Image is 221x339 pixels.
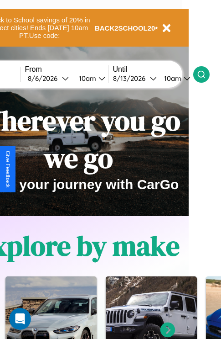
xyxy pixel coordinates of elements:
div: 10am [74,74,98,83]
div: 8 / 6 / 2026 [28,74,62,83]
div: 10am [159,74,184,83]
div: 8 / 13 / 2026 [113,74,150,83]
button: 10am [157,74,193,83]
iframe: Intercom live chat [9,308,31,330]
div: Give Feedback [5,151,11,188]
label: Until [113,65,193,74]
button: 8/6/2026 [25,74,72,83]
button: 10am [72,74,108,83]
b: BACK2SCHOOL20 [95,24,155,32]
label: From [25,65,108,74]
